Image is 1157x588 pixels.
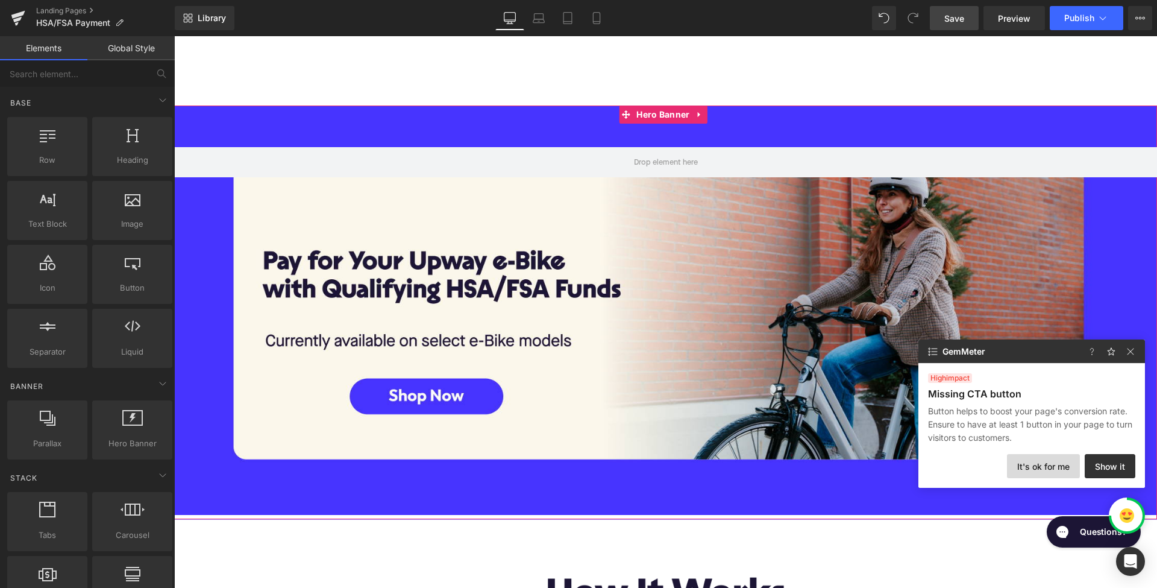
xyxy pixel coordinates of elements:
[998,12,1030,25] span: Preview
[867,476,971,516] iframe: Gorgias live chat messenger
[1120,508,1134,523] img: emoji-four.svg
[942,347,985,356] span: GemMeter
[1123,344,1138,359] img: close-icon.9c17502d.svg
[9,472,39,484] span: Stack
[926,344,940,359] img: view-all-icon.b3b5518d.svg
[198,13,226,24] span: Library
[96,154,169,166] span: Heading
[582,6,611,30] a: Mobile
[87,36,175,60] a: Global Style
[9,97,33,109] span: Base
[9,381,45,392] span: Banner
[518,69,533,87] a: Expand / Collapse
[11,437,84,450] span: Parallax
[96,282,169,294] span: Button
[1104,344,1118,359] img: feedback-icon.f409a22e.svg
[944,12,964,25] span: Save
[96,437,169,450] span: Hero Banner
[11,529,84,542] span: Tabs
[1050,6,1123,30] button: Publish
[1085,344,1099,359] img: faq-icon.827d6ecb.svg
[553,6,582,30] a: Tablet
[11,218,84,230] span: Text Block
[11,346,84,358] span: Separator
[11,282,84,294] span: Icon
[96,529,169,542] span: Carousel
[11,154,84,166] span: Row
[901,6,925,30] button: Redo
[524,6,553,30] a: Laptop
[930,373,946,382] span: high
[1064,13,1094,23] span: Publish
[1085,454,1135,478] button: Show it
[1007,454,1080,478] button: It's ok for me
[495,6,524,30] a: Desktop
[872,6,896,30] button: Undo
[36,18,110,28] span: HSA/FSA Payment
[36,6,175,16] a: Landing Pages
[1116,547,1145,576] div: Open Intercom Messenger
[983,6,1045,30] a: Preview
[175,6,234,30] a: New Library
[928,405,1135,444] p: Button helps to boost your page's conversion rate. Ensure to have at least 1 button in your page ...
[459,69,518,87] span: Hero Banner
[928,373,972,383] span: impact
[1128,6,1152,30] button: More
[96,218,169,230] span: Image
[96,346,169,358] span: Liquid
[928,388,1021,400] p: Missing CTA button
